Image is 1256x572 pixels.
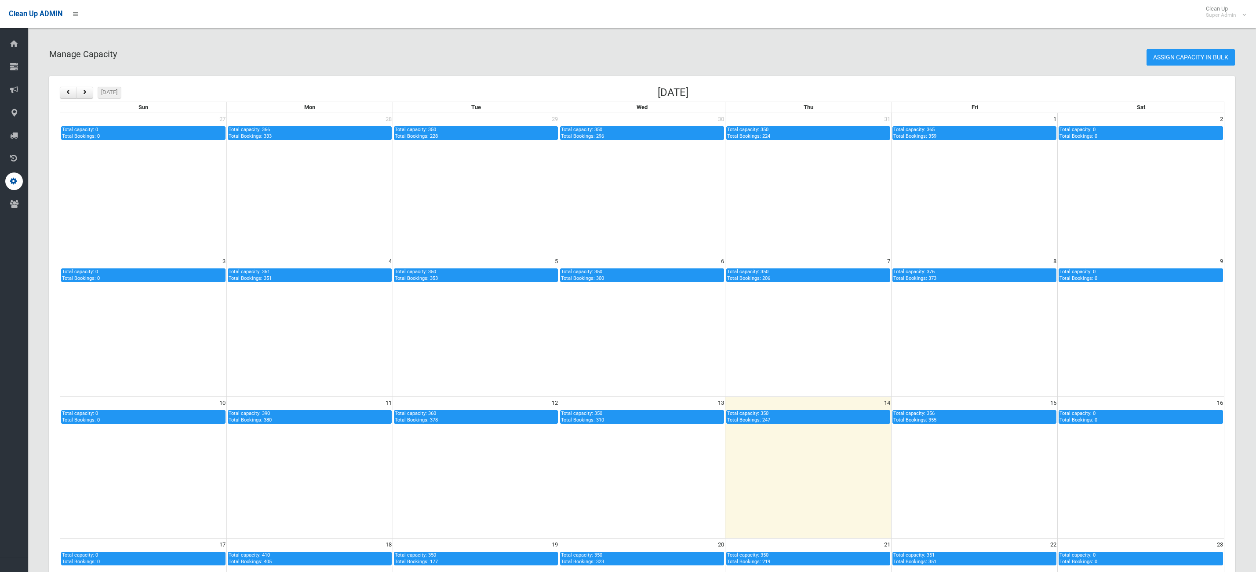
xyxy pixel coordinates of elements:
span: Total capacity: 376 Total Bookings: 373 [893,269,936,281]
span: 2 [1219,113,1224,125]
span: 4 [388,255,393,268]
span: Total capacity: 390 Total Bookings: 380 [229,411,272,422]
span: 5 [554,255,559,268]
span: 22 [1049,539,1057,551]
span: 9 [1219,255,1224,268]
span: Clean Up [1201,5,1245,18]
span: 12 [551,397,559,409]
span: Total capacity: 0 Total Bookings: 0 [1059,411,1097,422]
span: Total capacity: 350 Total Bookings: 224 [727,127,770,139]
span: Total capacity: 350 Total Bookings: 206 [727,269,770,281]
span: Total capacity: 350 Total Bookings: 323 [561,552,604,564]
span: 20 [717,539,725,551]
span: 7 [886,255,891,268]
span: 17 [218,539,226,551]
span: Total capacity: 0 Total Bookings: 0 [62,411,100,422]
span: Total capacity: 356 Total Bookings: 355 [893,411,936,422]
span: Total capacity: 360 Total Bookings: 378 [395,411,438,422]
span: 28 [385,113,393,125]
span: Total capacity: 350 Total Bookings: 247 [727,411,770,422]
span: Clean Up ADMIN [9,10,62,18]
span: 18 [385,539,393,551]
span: 31 [883,113,891,125]
span: Total capacity: 350 Total Bookings: 353 [395,269,438,281]
span: 11 [385,397,393,409]
span: Total capacity: 350 Total Bookings: 177 [395,552,438,564]
span: 19 [551,539,559,551]
span: Fri [972,104,978,110]
a: Assign Capacity in Bulk [1147,49,1235,66]
span: 1 [1052,113,1057,125]
span: 13 [717,397,725,409]
span: 30 [717,113,725,125]
span: Total capacity: 350 Total Bookings: 228 [395,127,438,139]
span: Wed [637,104,648,110]
span: 27 [218,113,226,125]
span: 8 [1052,255,1057,268]
span: Total capacity: 0 Total Bookings: 0 [62,127,100,139]
span: Total capacity: 350 Total Bookings: 296 [561,127,604,139]
span: Total capacity: 0 Total Bookings: 0 [1059,127,1097,139]
span: 14 [883,397,891,409]
span: Total capacity: 351 Total Bookings: 351 [893,552,936,564]
span: Mon [304,104,315,110]
span: Manage Capacity [49,49,117,59]
span: Tue [471,104,481,110]
span: Total capacity: 366 Total Bookings: 333 [229,127,272,139]
span: Total capacity: 0 Total Bookings: 0 [62,269,100,281]
span: Total capacity: 350 Total Bookings: 219 [727,552,770,564]
h2: [DATE] [658,87,688,98]
span: 16 [1216,397,1224,409]
span: 21 [883,539,891,551]
span: Total capacity: 410 Total Bookings: 405 [229,552,272,564]
span: Total capacity: 365 Total Bookings: 359 [893,127,936,139]
span: Total capacity: 350 Total Bookings: 310 [561,411,604,422]
span: 6 [720,255,725,268]
span: 10 [218,397,226,409]
span: Total capacity: 0 Total Bookings: 0 [62,552,100,564]
span: Total capacity: 0 Total Bookings: 0 [1059,552,1097,564]
button: [DATE] [98,87,122,99]
span: Sat [1137,104,1145,110]
span: Total capacity: 361 Total Bookings: 351 [229,269,272,281]
span: 3 [222,255,226,268]
span: Sun [138,104,148,110]
span: Total capacity: 350 Total Bookings: 300 [561,269,604,281]
span: 15 [1049,397,1057,409]
span: 23 [1216,539,1224,551]
span: 29 [551,113,559,125]
span: Total capacity: 0 Total Bookings: 0 [1059,269,1097,281]
span: Thu [804,104,813,110]
small: Super Admin [1206,12,1236,18]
